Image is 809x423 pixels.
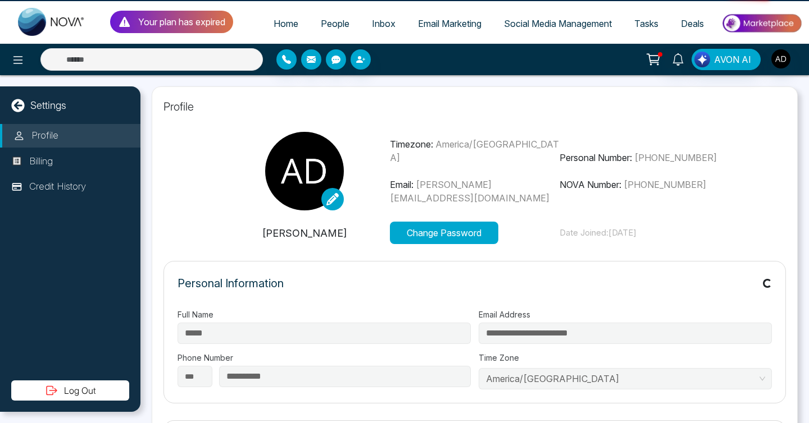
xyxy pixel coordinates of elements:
button: AVON AI [692,49,761,70]
p: Date Joined: [DATE] [560,227,730,240]
span: Email Marketing [418,18,481,29]
span: Deals [681,18,704,29]
span: Inbox [372,18,396,29]
p: Personal Number: [560,151,730,164]
label: Phone Number [178,352,471,364]
a: Email Marketing [407,13,493,34]
span: Social Media Management [504,18,612,29]
p: Billing [29,154,53,169]
label: Email Address [479,309,772,320]
p: Your plan has expired [138,15,225,29]
a: Tasks [623,13,670,34]
span: [PHONE_NUMBER] [634,152,717,163]
p: NOVA Number: [560,178,730,191]
label: Full Name [178,309,471,320]
p: Profile [163,98,786,115]
a: People [310,13,361,34]
span: AVON AI [714,53,751,66]
p: Timezone: [390,137,560,164]
img: Market-place.gif [721,11,802,36]
label: Time Zone [479,352,772,364]
span: America/[GEOGRAPHIC_DATA] [390,139,559,163]
span: America/Toronto [486,370,765,387]
img: User Avatar [771,49,790,68]
span: [PERSON_NAME][EMAIL_ADDRESS][DOMAIN_NAME] [390,179,549,204]
p: [PERSON_NAME] [220,226,390,241]
span: Tasks [634,18,658,29]
p: Profile [31,128,58,143]
a: Deals [670,13,715,34]
span: Home [274,18,298,29]
a: Social Media Management [493,13,623,34]
p: Settings [30,98,66,113]
img: Lead Flow [694,52,710,67]
p: Personal Information [178,275,284,292]
span: [PHONE_NUMBER] [624,179,706,190]
p: Credit History [29,180,86,194]
p: Email: [390,178,560,205]
a: Inbox [361,13,407,34]
button: Log Out [11,380,129,401]
span: People [321,18,349,29]
img: Nova CRM Logo [18,8,85,36]
button: Change Password [390,222,498,244]
a: Home [262,13,310,34]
